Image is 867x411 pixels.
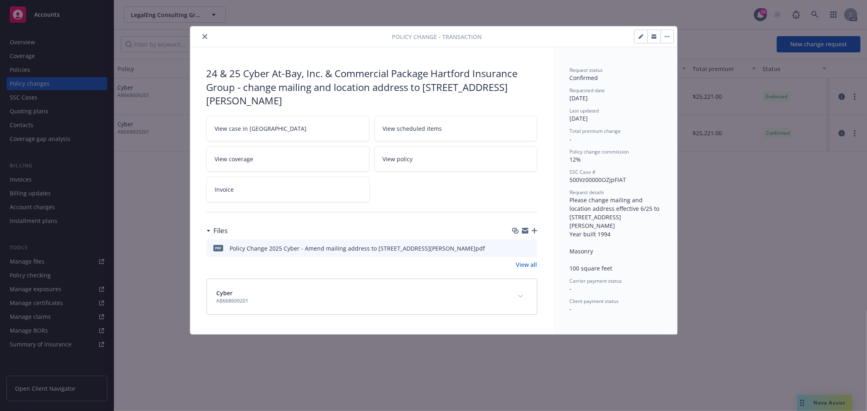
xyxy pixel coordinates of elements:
a: View all [516,260,537,269]
div: Policy Change 2025 Cyber - Amend mailing address to [STREET_ADDRESS][PERSON_NAME]pdf [230,244,485,253]
div: Files [206,225,228,236]
span: - [570,135,572,143]
span: Total premium change [570,128,621,134]
span: View policy [383,155,413,163]
span: Policy change commission [570,148,629,155]
span: [DATE] [570,94,588,102]
span: Cyber [217,289,249,297]
span: Request status [570,67,603,74]
span: Confirmed [570,74,598,82]
a: Invoice [206,177,369,202]
span: pdf [213,245,223,251]
span: 12% [570,156,581,163]
span: Client payment status [570,298,619,305]
button: preview file [527,244,534,253]
span: Policy change - Transaction [392,32,482,41]
span: Carrier payment status [570,277,622,284]
div: 24 & 25 Cyber At-Bay, Inc. & Commercial Package Hartford Insurance Group - change mailing and loc... [206,67,537,108]
span: Invoice [215,185,234,194]
span: Please change mailing and location address effective 6/25 to [STREET_ADDRESS][PERSON_NAME] Year b... [570,196,661,272]
button: close [200,32,210,41]
a: View scheduled items [374,116,537,141]
span: - [570,305,572,313]
button: download file [514,244,520,253]
span: View case in [GEOGRAPHIC_DATA] [215,124,307,133]
h3: Files [214,225,228,236]
a: View case in [GEOGRAPHIC_DATA] [206,116,369,141]
span: Last updated [570,107,599,114]
div: CyberAB668609201expand content [207,279,537,314]
span: 500Vz00000OZjpFIAT [570,176,626,184]
span: View scheduled items [383,124,442,133]
a: View coverage [206,146,369,172]
span: SSC Case # [570,169,596,175]
span: - [570,285,572,292]
span: AB668609201 [217,297,249,305]
span: Request details [570,189,604,196]
a: View policy [374,146,537,172]
span: View coverage [215,155,254,163]
button: expand content [514,290,527,303]
span: Requested date [570,87,605,94]
span: [DATE] [570,115,588,122]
